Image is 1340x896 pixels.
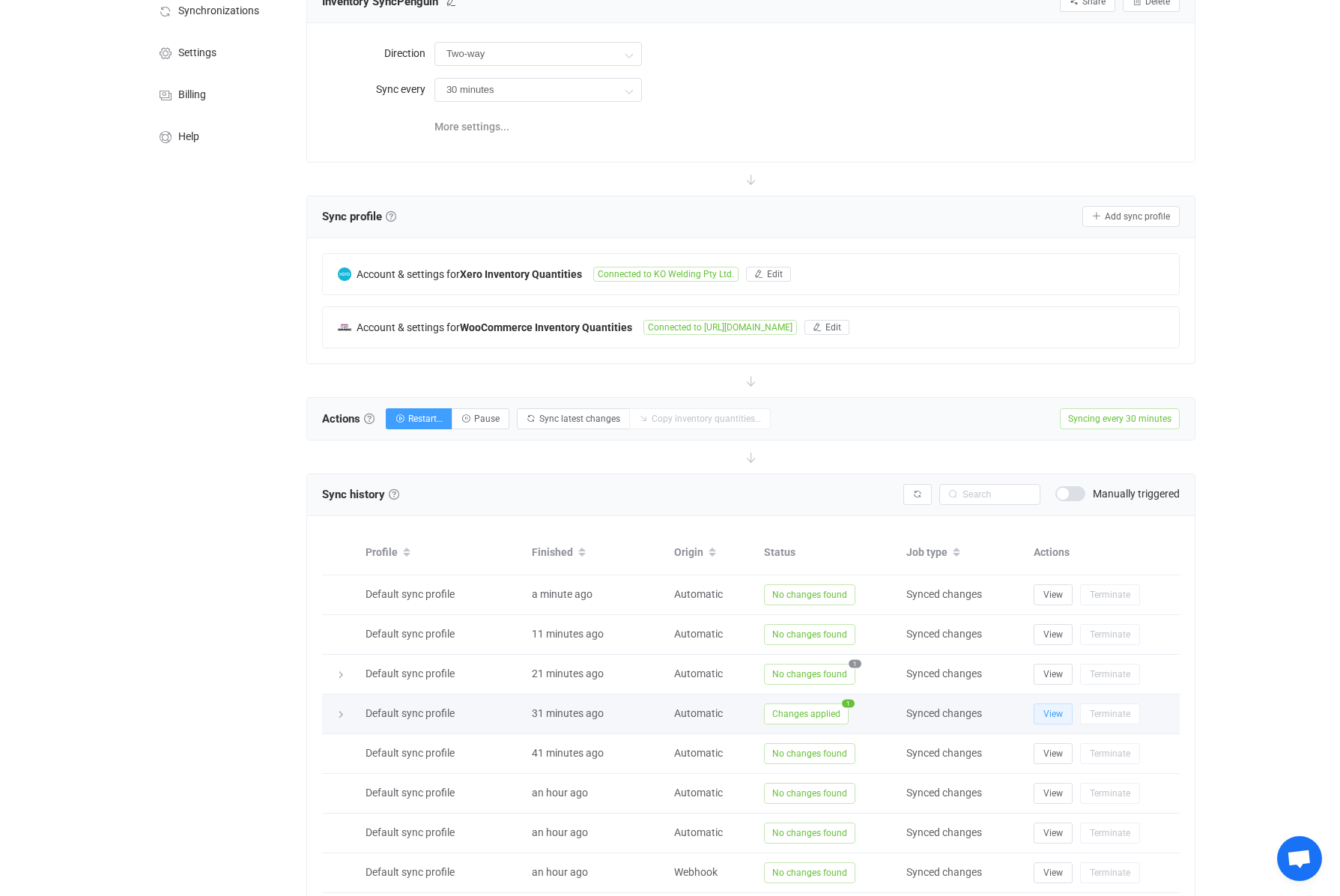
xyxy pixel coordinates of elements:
span: View [1043,590,1063,600]
a: Help [142,115,291,157]
button: Terminate [1080,823,1140,844]
a: View [1034,787,1073,799]
label: Sync every [322,74,434,104]
span: Sync profile [322,205,396,228]
div: Webhook [667,864,757,881]
span: 21 minutes ago [532,668,604,679]
input: Search [939,484,1040,505]
button: Terminate [1080,862,1140,883]
div: Origin [667,540,757,566]
button: Terminate [1080,664,1140,685]
span: View [1043,748,1063,759]
span: View [1043,629,1063,640]
button: Terminate [1080,624,1140,645]
span: Terminate [1090,709,1130,719]
button: View [1034,664,1073,685]
span: Connected to KO Welding Pty Ltd. [593,267,739,282]
span: Terminate [1090,788,1130,799]
button: Terminate [1080,743,1140,764]
span: No changes found [764,823,855,844]
input: Model [434,78,642,102]
span: Default sync profile [366,747,455,759]
span: Changes applied [764,703,849,724]
span: Synced changes [906,866,982,878]
a: Billing [142,73,291,115]
span: Default sync profile [366,866,455,878]
span: Account & settings for [357,268,460,280]
span: Help [178,131,199,143]
b: Xero Inventory Quantities [460,268,582,280]
span: Synced changes [906,747,982,759]
span: Default sync profile [366,588,455,600]
button: View [1034,624,1073,645]
a: View [1034,866,1073,878]
span: Synced changes [906,668,982,679]
label: Direction [322,38,434,68]
span: No changes found [764,783,855,804]
span: Terminate [1090,868,1130,878]
b: WooCommerce Inventory Quantities [460,321,632,333]
span: Billing [178,89,206,101]
div: Actions [1026,544,1180,561]
input: Model [434,42,642,66]
a: View [1034,826,1073,838]
div: Job type [899,540,1026,566]
button: View [1034,703,1073,724]
button: Edit [804,320,849,335]
span: Account & settings for [357,321,460,333]
a: View [1034,588,1073,600]
button: Sync latest changes [517,408,630,429]
div: Automatic [667,586,757,603]
button: View [1034,743,1073,764]
span: a minute ago [532,588,592,600]
span: Synced changes [906,588,982,600]
button: View [1034,823,1073,844]
span: Terminate [1090,748,1130,759]
span: No changes found [764,584,855,605]
span: No changes found [764,664,855,685]
span: Default sync profile [366,826,455,838]
span: View [1043,709,1063,719]
div: Automatic [667,745,757,762]
span: 1 [849,659,861,668]
span: Default sync profile [366,707,455,719]
img: woo-commerce.png [338,321,351,334]
button: Copy inventory quantities… [629,408,771,429]
div: Automatic [667,824,757,841]
button: Terminate [1080,783,1140,804]
a: Settings [142,31,291,73]
div: Automatic [667,665,757,682]
span: No changes found [764,862,855,883]
span: Terminate [1090,828,1130,838]
button: Restart… [386,408,452,429]
a: View [1034,707,1073,719]
span: Edit [825,322,841,333]
span: Default sync profile [366,787,455,799]
span: Manually triggered [1093,488,1180,499]
span: Default sync profile [366,668,455,679]
div: Automatic [667,626,757,643]
span: Terminate [1090,669,1130,679]
span: Synced changes [906,628,982,640]
button: View [1034,862,1073,883]
span: 11 minutes ago [532,628,604,640]
div: Finished [524,540,667,566]
span: Edit [767,269,783,279]
span: More settings... [434,112,509,142]
span: an hour ago [532,866,588,878]
button: Pause [452,408,509,429]
img: xero.png [338,267,351,281]
span: Synced changes [906,826,982,838]
span: Default sync profile [366,628,455,640]
div: Status [757,544,899,561]
span: Connected to [URL][DOMAIN_NAME] [643,320,797,335]
span: No changes found [764,743,855,764]
span: No changes found [764,624,855,645]
span: Synced changes [906,707,982,719]
span: an hour ago [532,826,588,838]
button: Edit [746,267,791,282]
div: Automatic [667,705,757,722]
a: View [1034,628,1073,640]
button: Terminate [1080,584,1140,605]
div: Automatic [667,784,757,802]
